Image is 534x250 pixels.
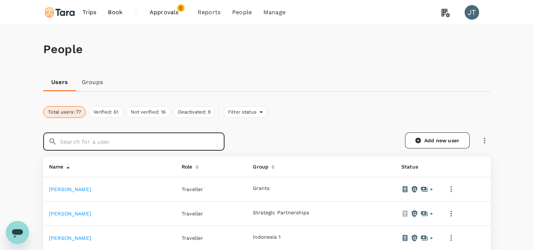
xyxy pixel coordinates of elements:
span: Reports [198,8,221,17]
span: Traveller [182,211,203,217]
span: Filter status [224,109,259,116]
span: Traveller [182,186,203,192]
span: Trips [82,8,97,17]
a: [PERSON_NAME] [49,186,91,192]
div: Name [46,159,64,171]
button: Grants [253,186,270,191]
div: Role [179,159,193,171]
span: Book [108,8,122,17]
span: Traveller [182,235,203,241]
iframe: Button to launch messaging window [6,221,29,244]
div: Filter status [223,106,267,118]
a: Add new user [405,132,470,148]
h1: People [43,43,491,56]
a: [PERSON_NAME] [49,235,91,241]
button: Verified: 61 [89,106,123,118]
button: Deactivated: 9 [173,106,215,118]
button: Indonesia 1 [253,234,280,240]
th: Status [396,156,439,177]
img: Tara Climate Ltd [43,4,77,20]
input: Search for a user [60,132,224,151]
div: Group [250,159,268,171]
a: Groups [76,74,109,91]
span: 2 [177,4,185,12]
button: Strategic Partnerships [253,210,309,216]
span: Approvals [150,8,186,17]
a: [PERSON_NAME] [49,211,91,217]
span: Manage [263,8,286,17]
div: JT [465,5,479,20]
button: Not verified: 16 [126,106,170,118]
button: Total users: 77 [43,106,86,118]
a: Users [43,74,76,91]
span: People [232,8,252,17]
